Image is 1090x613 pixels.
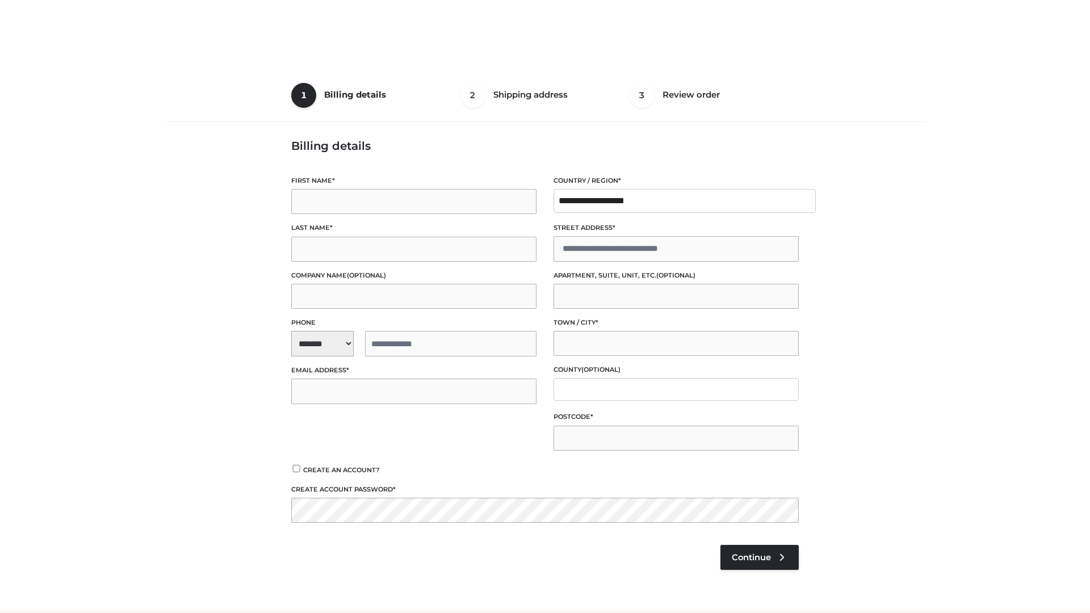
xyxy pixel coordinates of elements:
label: First name [291,175,536,186]
span: 3 [630,83,655,108]
label: Country / Region [554,175,799,186]
span: (optional) [347,271,386,279]
label: Company name [291,270,536,281]
span: Continue [732,552,771,562]
label: Last name [291,222,536,233]
span: Billing details [324,89,386,100]
label: County [554,364,799,375]
label: Postcode [554,412,799,422]
h3: Billing details [291,139,799,153]
a: Continue [720,545,799,570]
label: Email address [291,365,536,376]
label: Apartment, suite, unit, etc. [554,270,799,281]
span: 1 [291,83,316,108]
label: Create account password [291,484,799,495]
label: Phone [291,317,536,328]
span: Review order [663,89,720,100]
label: Town / City [554,317,799,328]
span: (optional) [581,366,621,373]
span: Shipping address [493,89,568,100]
span: 2 [460,83,485,108]
span: (optional) [656,271,695,279]
span: Create an account? [303,466,380,474]
label: Street address [554,222,799,233]
input: Create an account? [291,465,301,472]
